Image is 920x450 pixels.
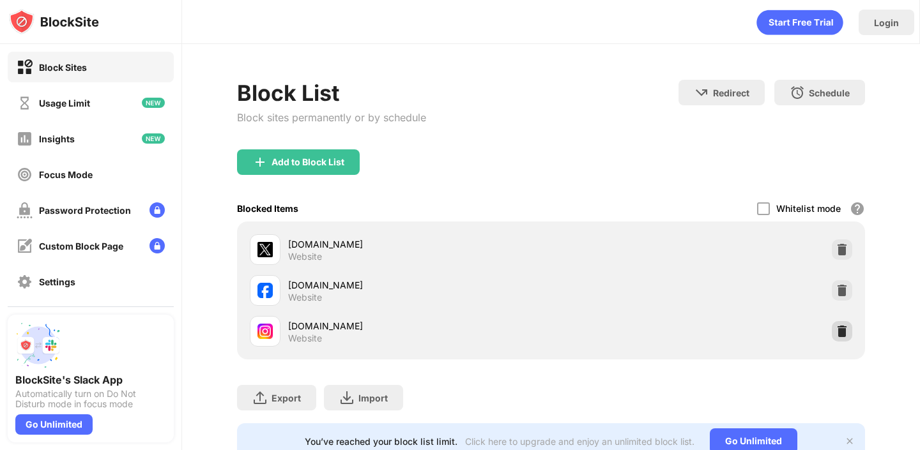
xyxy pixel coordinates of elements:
[149,238,165,253] img: lock-menu.svg
[39,276,75,287] div: Settings
[874,17,899,28] div: Login
[845,436,855,446] img: x-button.svg
[237,203,298,214] div: Blocked Items
[756,10,843,35] div: animation
[288,237,551,251] div: [DOMAIN_NAME]
[776,203,841,214] div: Whitelist mode
[288,251,322,262] div: Website
[237,80,426,106] div: Block List
[17,167,33,183] img: focus-off.svg
[17,59,33,75] img: block-on.svg
[257,283,273,298] img: favicons
[465,436,694,447] div: Click here to upgrade and enjoy an unlimited block list.
[17,95,33,111] img: time-usage-off.svg
[149,202,165,218] img: lock-menu.svg
[17,238,33,254] img: customize-block-page-off.svg
[15,322,61,368] img: push-slack.svg
[142,98,165,108] img: new-icon.svg
[17,131,33,147] img: insights-off.svg
[257,324,273,339] img: favicons
[288,278,551,292] div: [DOMAIN_NAME]
[272,157,344,167] div: Add to Block List
[39,169,93,180] div: Focus Mode
[358,393,388,403] div: Import
[713,87,749,98] div: Redirect
[272,393,301,403] div: Export
[39,205,131,216] div: Password Protection
[39,98,90,109] div: Usage Limit
[15,373,166,386] div: BlockSite's Slack App
[257,242,273,257] img: favicons
[9,9,99,34] img: logo-blocksite.svg
[288,292,322,303] div: Website
[305,436,457,447] div: You’ve reached your block list limit.
[39,62,87,73] div: Block Sites
[288,333,322,344] div: Website
[17,274,33,290] img: settings-off.svg
[17,202,33,218] img: password-protection-off.svg
[39,241,123,251] div: Custom Block Page
[809,87,850,98] div: Schedule
[15,389,166,409] div: Automatically turn on Do Not Disturb mode in focus mode
[237,111,426,124] div: Block sites permanently or by schedule
[15,414,93,435] div: Go Unlimited
[39,133,75,144] div: Insights
[288,319,551,333] div: [DOMAIN_NAME]
[142,133,165,144] img: new-icon.svg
